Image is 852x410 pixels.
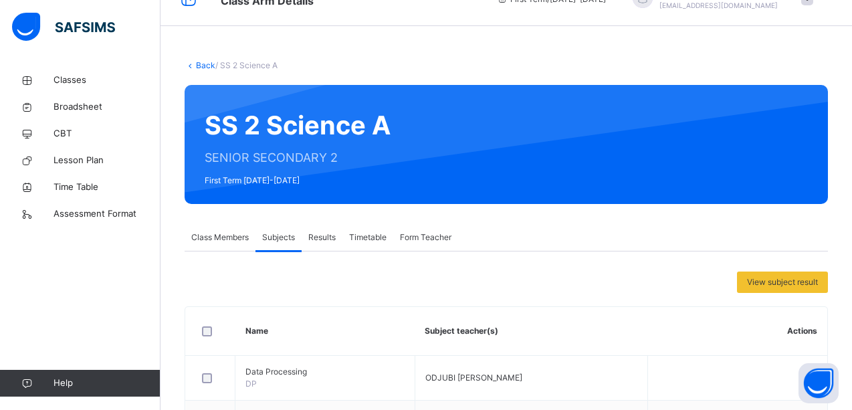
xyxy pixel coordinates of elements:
span: Subjects [262,231,295,243]
span: DP [245,379,257,389]
span: / SS 2 Science A [215,60,278,70]
th: Subject teacher(s) [415,307,648,356]
span: CBT [54,127,161,140]
th: Name [235,307,415,356]
span: Form Teacher [400,231,451,243]
span: Timetable [349,231,387,243]
a: Back [196,60,215,70]
img: safsims [12,13,115,41]
span: Broadsheet [54,100,161,114]
span: First Term [DATE]-[DATE] [205,175,391,187]
span: [EMAIL_ADDRESS][DOMAIN_NAME] [659,1,778,9]
span: Help [54,377,160,390]
th: Actions [648,307,827,356]
span: Assessment Format [54,207,161,221]
span: Classes [54,74,161,87]
button: Open asap [798,363,839,403]
span: ODJUBI [PERSON_NAME] [425,373,522,383]
span: Class Members [191,231,249,243]
span: View subject result [747,276,818,288]
span: Lesson Plan [54,154,161,167]
span: Time Table [54,181,161,194]
span: Data Processing [245,366,405,378]
span: Results [308,231,336,243]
